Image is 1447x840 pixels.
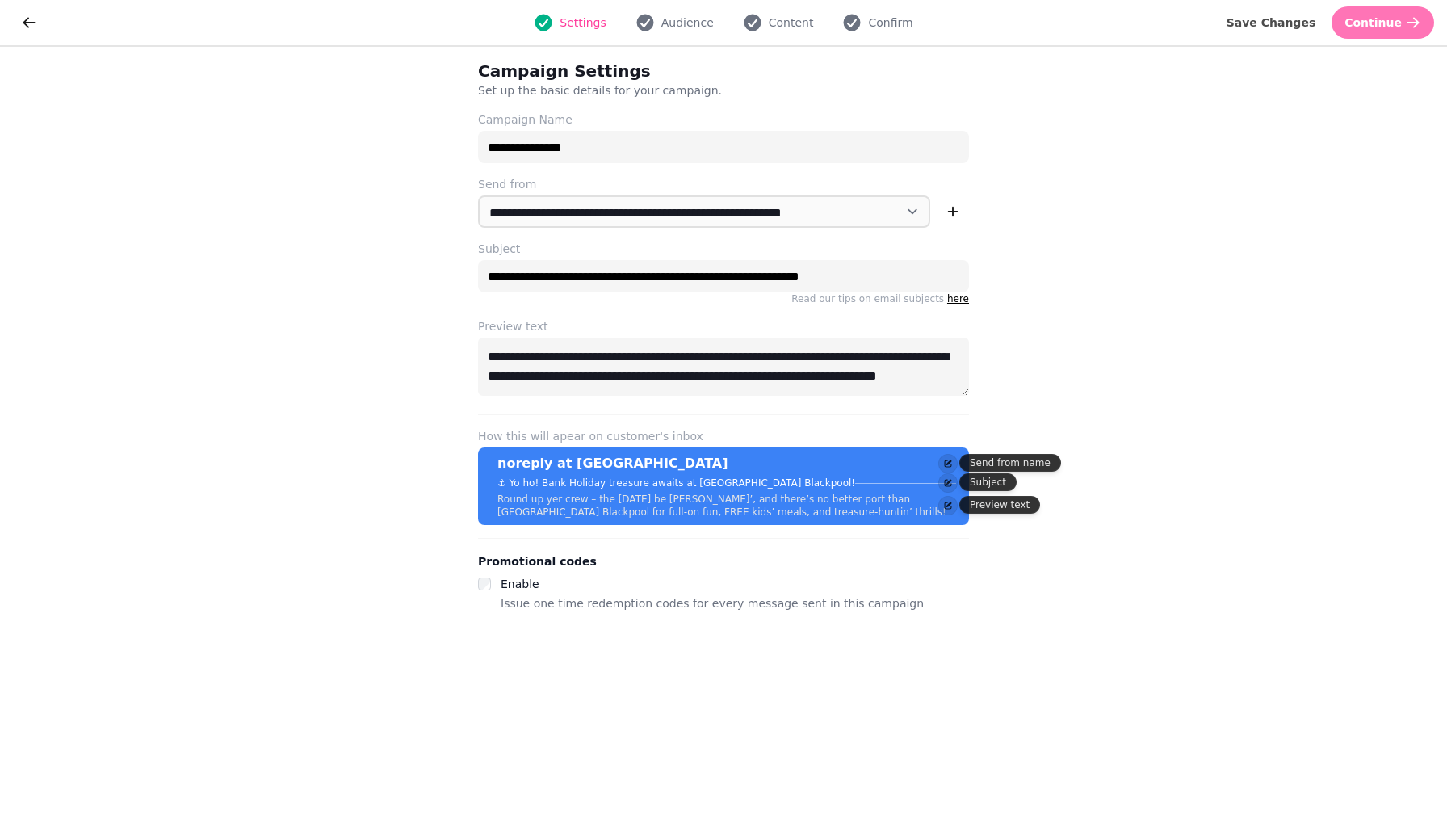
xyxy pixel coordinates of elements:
span: Save Changes [1227,17,1316,28]
label: Enable [501,577,539,590]
h2: Campaign Settings [478,60,788,82]
button: Continue [1332,6,1434,39]
label: Preview text [478,318,969,334]
div: Subject [959,473,1017,491]
legend: Promotional codes [478,552,597,571]
label: Campaign Name [478,111,969,128]
span: Confirm [868,15,912,31]
div: Preview text [959,496,1040,514]
p: noreply at [GEOGRAPHIC_DATA] [497,454,728,473]
span: Audience [661,15,714,31]
label: Send from [478,176,969,192]
label: Subject [478,241,969,257]
label: How this will apear on customer's inbox [478,428,969,444]
a: here [947,293,969,304]
span: Content [769,15,814,31]
span: Settings [560,15,606,31]
button: go back [13,6,45,39]
button: Save Changes [1214,6,1329,39]
p: Set up the basic details for your campaign. [478,82,891,99]
div: Send from name [959,454,1061,472]
p: Issue one time redemption codes for every message sent in this campaign [501,594,924,613]
p: Round up yer crew – the [DATE] be [PERSON_NAME]’, and there’s no better port than [GEOGRAPHIC_DAT... [497,493,956,519]
span: Continue [1344,17,1402,28]
p: ⚓ Yo ho! Bank Holiday treasure awaits at [GEOGRAPHIC_DATA] Blackpool! [497,477,855,489]
p: Read our tips on email subjects [478,292,969,305]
